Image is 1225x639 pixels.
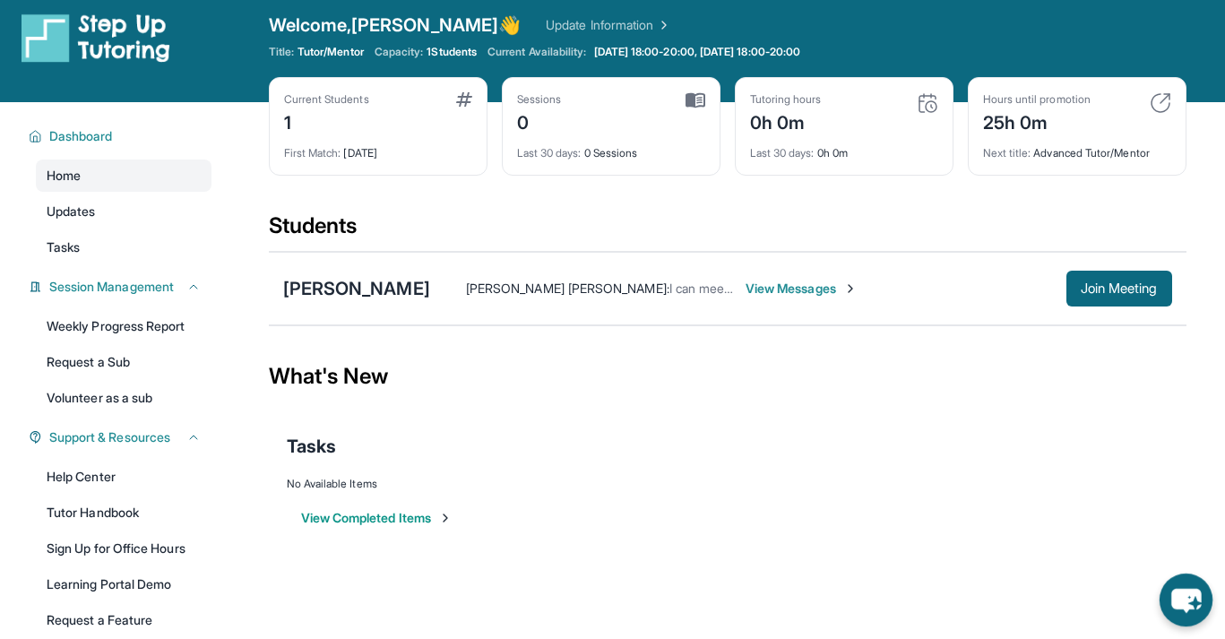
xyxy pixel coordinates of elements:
div: 0h 0m [750,107,822,135]
span: [PERSON_NAME] [PERSON_NAME] : [466,281,669,296]
div: 0 [517,107,562,135]
button: View Completed Items [301,509,453,527]
span: Last 30 days : [750,146,815,160]
span: Capacity: [375,45,424,59]
span: Tasks [287,434,336,459]
a: Volunteer as a sub [36,382,211,414]
span: Title: [269,45,294,59]
span: Session Management [49,278,174,296]
a: Sign Up for Office Hours [36,532,211,565]
a: Updates [36,195,211,228]
img: card [686,92,705,108]
a: Learning Portal Demo [36,568,211,600]
a: Request a Feature [36,604,211,636]
a: [DATE] 18:00-20:00, [DATE] 18:00-20:00 [591,45,805,59]
a: Home [36,160,211,192]
div: 0 Sessions [517,135,705,160]
button: Support & Resources [42,428,201,446]
button: Dashboard [42,127,201,145]
span: Current Availability: [487,45,586,59]
span: Join Meeting [1081,283,1158,294]
img: Chevron-Right [843,281,858,296]
span: Tasks [47,238,80,256]
span: 1 Students [427,45,477,59]
div: Advanced Tutor/Mentor [983,135,1171,160]
div: 1 [284,107,369,135]
span: Dashboard [49,127,113,145]
span: View Messages [746,280,858,298]
div: [PERSON_NAME] [283,276,430,301]
a: Tasks [36,231,211,263]
img: card [456,92,472,107]
a: Update Information [546,16,671,34]
div: Hours until promotion [983,92,1091,107]
div: [DATE] [284,135,472,160]
img: logo [22,13,170,63]
button: chat-button [1160,574,1212,626]
a: Tutor Handbook [36,497,211,529]
div: Sessions [517,92,562,107]
img: Chevron Right [653,16,671,34]
span: Last 30 days : [517,146,582,160]
a: Request a Sub [36,346,211,378]
span: Home [47,167,81,185]
a: Weekly Progress Report [36,310,211,342]
img: card [1150,92,1171,114]
div: 0h 0m [750,135,938,160]
span: Tutor/Mentor [298,45,364,59]
button: Join Meeting [1066,271,1172,307]
div: What's New [269,337,1186,416]
div: No Available Items [287,477,1169,491]
span: Next title : [983,146,1031,160]
div: 25h 0m [983,107,1091,135]
span: Support & Resources [49,428,170,446]
div: Current Students [284,92,369,107]
span: Welcome, [PERSON_NAME] 👋 [269,13,522,38]
div: Students [269,212,1186,251]
a: Help Center [36,461,211,493]
img: card [917,92,938,114]
span: First Match : [284,146,341,160]
div: Tutoring hours [750,92,822,107]
button: Session Management [42,278,201,296]
span: [DATE] 18:00-20:00, [DATE] 18:00-20:00 [594,45,801,59]
span: Updates [47,203,96,220]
